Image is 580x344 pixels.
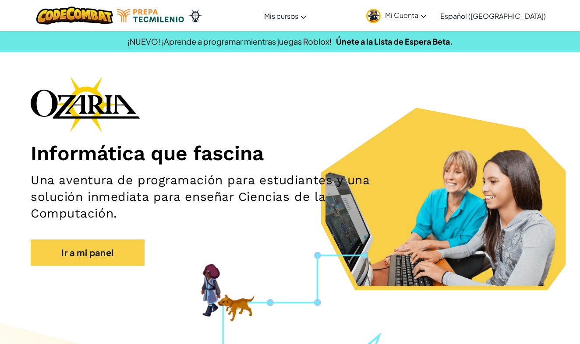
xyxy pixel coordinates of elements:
[31,76,140,132] img: Ozaria branding logo
[362,2,431,29] a: Mi Cuenta
[336,36,453,46] a: Únete a la Lista de Espera Beta.
[385,11,426,20] span: Mi Cuenta
[117,9,184,22] img: Tecmilenio logo
[31,141,549,165] h1: Informática que fascina
[31,239,145,266] a: Ir a mi panel
[31,172,378,222] h2: Una aventura de programación para estudiantes y una solución inmediata para enseñar Ciencias de l...
[264,11,298,21] span: Mis cursos
[260,4,311,28] a: Mis cursos
[440,11,546,21] span: Español ([GEOGRAPHIC_DATA])
[436,4,550,28] a: Español ([GEOGRAPHIC_DATA])
[188,9,202,22] img: Ozaria
[127,36,332,46] span: ¡NUEVO! ¡Aprende a programar mientras juegas Roblox!
[366,9,381,23] img: avatar
[36,7,113,25] img: CodeCombat logo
